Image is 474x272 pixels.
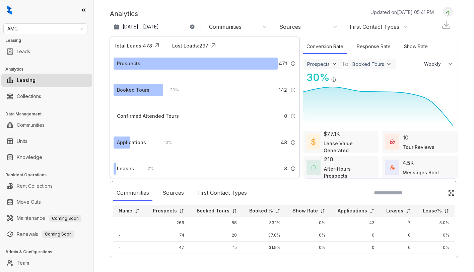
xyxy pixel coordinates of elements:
[117,112,179,120] div: Confirmed Attended Tours
[284,165,287,172] span: 8
[353,39,394,54] div: Response Rate
[420,58,458,70] button: Weekly
[242,242,285,254] td: 31.9%
[1,151,92,164] li: Knowledge
[311,165,316,170] img: AfterHoursConversations
[152,40,162,51] img: Click Icon
[324,155,333,163] div: 210
[1,90,92,103] li: Collections
[290,61,296,66] img: Info
[5,66,93,72] h3: Analytics
[324,140,375,154] div: Lease Value Generated
[157,139,172,146] div: 10 %
[146,217,190,229] td: 266
[249,207,273,214] p: Booked %
[448,190,455,196] img: Click Icon
[123,23,159,30] p: [DATE] - [DATE]
[179,208,184,213] img: sorting
[117,86,149,94] div: Booked Tours
[1,228,92,241] li: Renewals
[390,140,395,144] img: TourReviews
[1,134,92,148] li: Units
[141,165,154,172] div: 2 %
[7,5,12,15] img: logo
[153,207,177,214] p: Prospects
[324,130,340,138] div: $77.1K
[17,134,27,148] a: Units
[42,231,74,238] span: Coming Soon
[17,74,36,87] a: Leasing
[380,254,416,266] td: 1
[232,208,237,213] img: sorting
[380,229,416,242] td: 0
[1,179,92,193] li: Rent Collections
[403,133,409,142] div: 10
[286,229,331,242] td: 0%
[284,112,287,120] span: 0
[114,42,152,49] div: Total Leads: 478
[1,118,92,132] li: Communities
[1,45,92,58] li: Leads
[286,217,331,229] td: 0%
[331,229,380,242] td: 0
[279,60,287,67] span: 471
[117,139,146,146] div: Applications
[311,138,316,146] img: LeaseValue
[336,71,346,81] img: Click Icon
[113,217,146,229] td: -
[197,207,229,214] p: Booked Tours
[17,118,45,132] a: Communities
[352,61,384,67] div: Booked Tours
[17,195,41,209] a: Move Outs
[307,61,330,67] div: Prospects
[17,45,30,58] a: Leads
[1,211,92,225] li: Maintenance
[401,39,431,54] div: Show Rate
[110,9,138,19] p: Analytics
[190,254,242,266] td: 4
[113,185,152,201] div: Communities
[386,207,403,214] p: Leases
[5,172,93,178] h3: Resident Operations
[5,37,93,43] h3: Leasing
[242,217,285,229] td: 33.1%
[135,208,140,213] img: sorting
[1,195,92,209] li: Move Outs
[286,242,331,254] td: 0%
[159,185,187,201] div: Sources
[242,254,285,266] td: 11.4%
[113,242,146,254] td: -
[279,23,301,30] div: Sources
[290,87,296,93] img: Info
[338,207,367,214] p: Applications
[403,169,439,176] div: Messages Sent
[416,217,455,229] td: 3.0%
[146,254,190,266] td: 35
[5,249,93,255] h3: Admin & Configurations
[281,139,287,146] span: 48
[17,256,29,270] a: Team
[146,229,190,242] td: 74
[286,254,331,266] td: 0%
[416,229,455,242] td: 0%
[117,60,140,67] div: Prospects
[331,77,336,82] img: Info
[331,61,338,67] img: ViewFilterArrow
[163,86,179,94] div: 30 %
[190,217,242,229] td: 88
[444,208,449,213] img: sorting
[324,165,376,179] div: After-Hours Prospects
[331,254,380,266] td: 5
[7,24,83,34] span: AMG
[194,185,250,201] div: First Contact Types
[303,39,347,54] div: Conversion Rate
[331,217,380,229] td: 43
[110,21,200,33] button: [DATE] - [DATE]
[320,208,325,213] img: sorting
[113,229,146,242] td: -
[403,144,434,151] div: Tour Reviews
[1,256,92,270] li: Team
[403,159,414,167] div: 4.5K
[146,242,190,254] td: 47
[380,242,416,254] td: 0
